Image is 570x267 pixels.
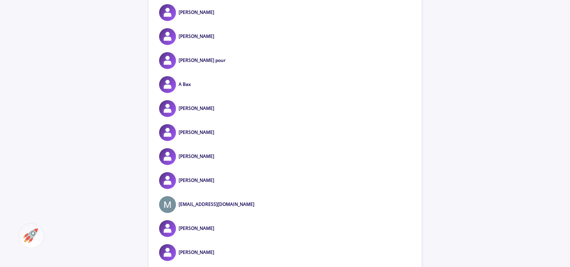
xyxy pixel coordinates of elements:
[179,81,191,87] a: A Bax
[159,124,176,141] img: Niloofar Foroutanavatar
[159,172,176,189] img: Aliakbar Shakeriavatar
[179,105,215,111] a: [PERSON_NAME]
[159,76,176,93] img: A Baxavatar
[179,9,215,15] a: [PERSON_NAME]
[179,249,215,255] a: [PERSON_NAME]
[159,52,176,69] img: Ziba Kheradmand pouravatar
[179,33,215,39] a: [PERSON_NAME]
[179,129,215,135] a: [PERSON_NAME]
[179,225,215,231] a: [PERSON_NAME]
[179,153,215,159] a: [PERSON_NAME]
[159,148,176,165] img: Kimia HosseiniNia avatar
[159,220,176,237] img: Mehran Safarzadehavatar
[23,228,38,243] img: ac-market
[179,57,226,63] a: [PERSON_NAME] pour
[159,196,176,213] img: ma.mnkamg@gmail.comavatar
[159,28,176,45] img: Hossein zareavatar
[159,100,176,117] img: Alireza Talebiavatar
[159,4,176,21] img: Mahya Rafieeavatar
[179,177,215,183] a: [PERSON_NAME]
[159,244,176,261] img: mohamad zamaniavatar
[179,201,255,207] a: [EMAIL_ADDRESS][DOMAIN_NAME]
